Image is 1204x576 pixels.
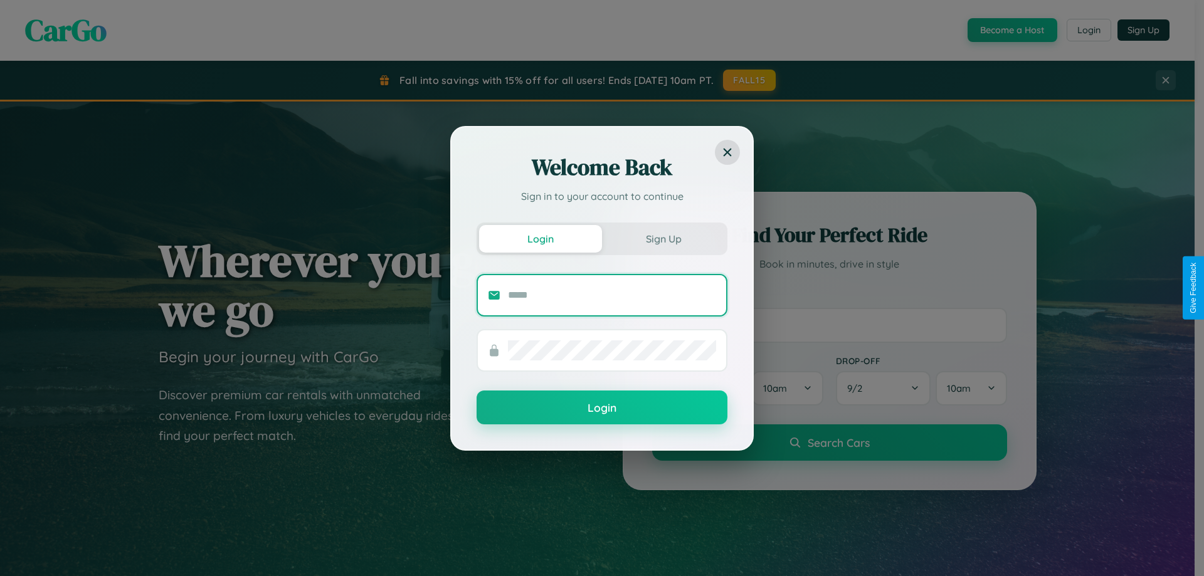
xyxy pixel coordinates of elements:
[602,225,725,253] button: Sign Up
[477,390,727,424] button: Login
[477,189,727,204] p: Sign in to your account to continue
[477,152,727,182] h2: Welcome Back
[479,225,602,253] button: Login
[1189,263,1198,313] div: Give Feedback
